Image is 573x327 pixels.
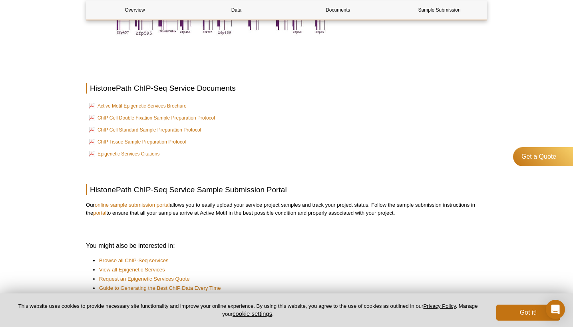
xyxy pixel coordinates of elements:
a: Overview [86,0,183,20]
h2: HistonePath ChIP-Seq Service Sample Submission Portal [86,184,487,195]
a: ChIP Cell Standard Sample Preparation Protocol [89,125,201,135]
a: Active Motif Epigenetic Services Brochure [89,101,187,111]
a: ChIP Tissue Sample Preparation Protocol [89,137,186,147]
a: Request an Epigenetic Services Quote [99,275,190,283]
p: This website uses cookies to provide necessary site functionality and improve your online experie... [13,303,483,318]
a: portal [93,210,106,216]
a: Documents [289,0,386,20]
a: Sample Submission [391,0,488,20]
a: Browse all ChIP-Seq services [99,257,169,265]
div: Open Intercom Messenger [546,300,565,319]
h2: HistonePath ChIP-Seq Service Documents [86,83,487,94]
a: Privacy Policy [423,303,456,309]
a: Guide to Generating the Best ChIP Data Every Time [99,284,221,292]
h3: You might also be interested in: [86,241,487,251]
a: View all Epigenetic Services [99,266,165,274]
button: Got it! [496,305,560,321]
a: Get a Quote [513,147,573,166]
p: Our allows you to easily upload your service project samples and track your project status. Follo... [86,201,487,217]
a: ChIP Cell Double Fixation Sample Preparation Protocol [89,113,215,123]
button: cookie settings [233,310,272,317]
a: online sample submission portal [95,202,170,208]
a: Data [188,0,285,20]
a: Epigenetic Services Citations [89,149,159,159]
